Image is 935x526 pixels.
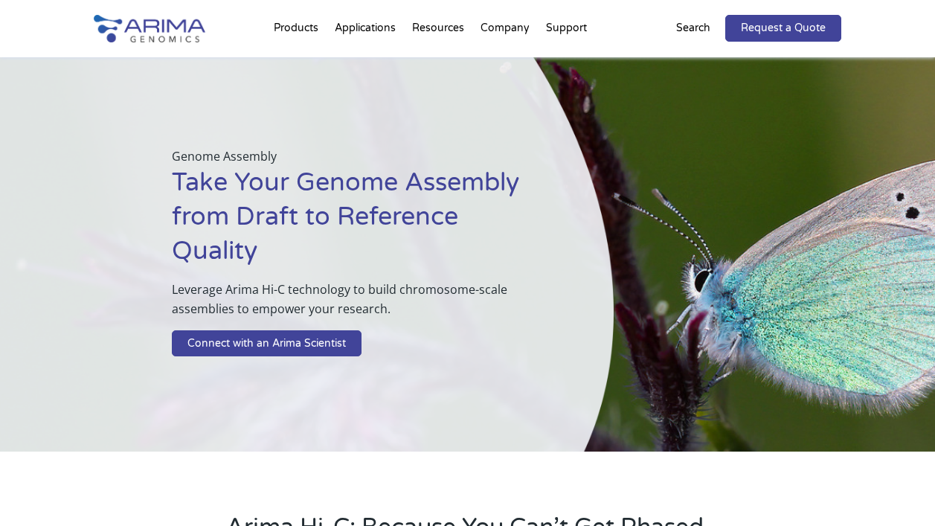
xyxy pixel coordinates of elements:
[676,19,710,38] p: Search
[172,147,539,363] div: Genome Assembly
[725,15,841,42] a: Request a Quote
[94,15,205,42] img: Arima-Genomics-logo
[172,280,539,330] p: Leverage Arima Hi-C technology to build chromosome-scale assemblies to empower your research.
[172,166,539,280] h1: Take Your Genome Assembly from Draft to Reference Quality
[172,330,362,357] a: Connect with an Arima Scientist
